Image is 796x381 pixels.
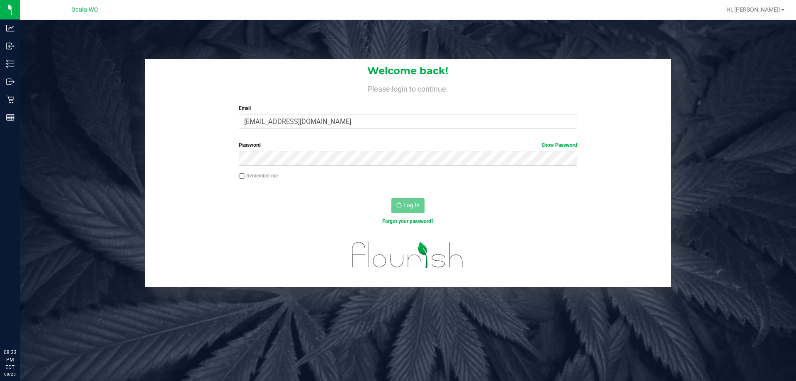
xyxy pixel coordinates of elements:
[145,83,671,93] h4: Please login to continue.
[6,95,15,104] inline-svg: Retail
[391,198,425,213] button: Log In
[4,371,16,377] p: 08/25
[541,142,577,148] a: Show Password
[6,60,15,68] inline-svg: Inventory
[6,24,15,32] inline-svg: Analytics
[726,6,780,13] span: Hi, [PERSON_NAME]!
[4,349,16,371] p: 08:33 PM EDT
[403,202,420,209] span: Log In
[239,104,577,112] label: Email
[239,142,261,148] span: Password
[145,66,671,76] h1: Welcome back!
[71,6,98,13] span: Ocala WC
[239,173,245,179] input: Remember me
[6,42,15,50] inline-svg: Inbound
[342,234,473,276] img: flourish_logo.svg
[239,172,278,180] label: Remember me
[382,218,434,224] a: Forgot your password?
[6,78,15,86] inline-svg: Outbound
[6,113,15,121] inline-svg: Reports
